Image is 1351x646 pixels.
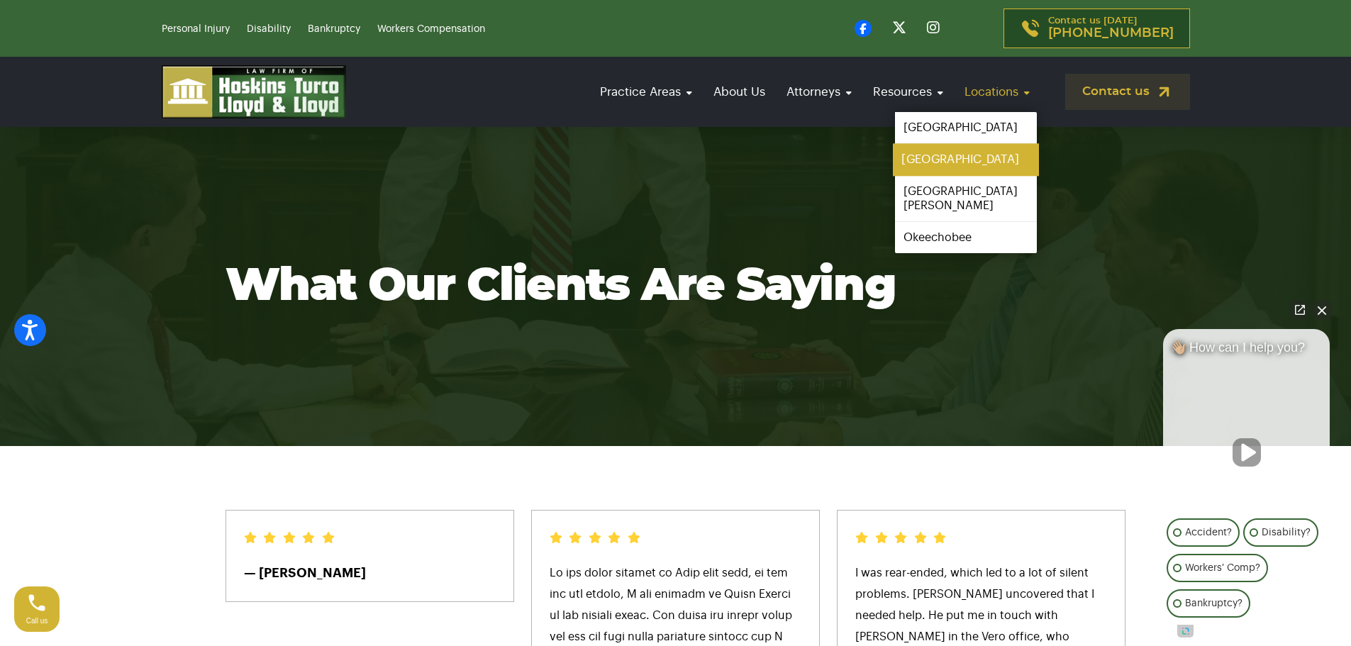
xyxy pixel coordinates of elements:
[895,176,1037,221] a: [GEOGRAPHIC_DATA][PERSON_NAME]
[244,562,496,584] div: — [PERSON_NAME]
[1065,74,1190,110] a: Contact us
[1262,524,1311,541] p: Disability?
[162,24,230,34] a: Personal Injury
[593,72,699,112] a: Practice Areas
[895,222,1037,253] a: Okeechobee
[706,72,772,112] a: About Us
[308,24,360,34] a: Bankruptcy
[1185,559,1260,577] p: Workers' Comp?
[957,72,1037,112] a: Locations
[866,72,950,112] a: Resources
[1290,300,1310,320] a: Open direct chat
[226,262,1126,311] h1: What our clients are saying
[1185,524,1232,541] p: Accident?
[377,24,485,34] a: Workers Compensation
[1163,340,1330,362] div: 👋🏼 How can I help you?
[893,144,1039,176] a: [GEOGRAPHIC_DATA]
[1233,438,1261,467] button: Unmute video
[1048,16,1174,40] p: Contact us [DATE]
[1003,9,1190,48] a: Contact us [DATE][PHONE_NUMBER]
[162,65,346,118] img: logo
[779,72,859,112] a: Attorneys
[26,617,48,625] span: Call us
[1048,26,1174,40] span: [PHONE_NUMBER]
[1185,595,1242,612] p: Bankruptcy?
[1312,300,1332,320] button: Close Intaker Chat Widget
[247,24,291,34] a: Disability
[1177,625,1194,637] a: Open intaker chat
[895,112,1037,143] a: [GEOGRAPHIC_DATA]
